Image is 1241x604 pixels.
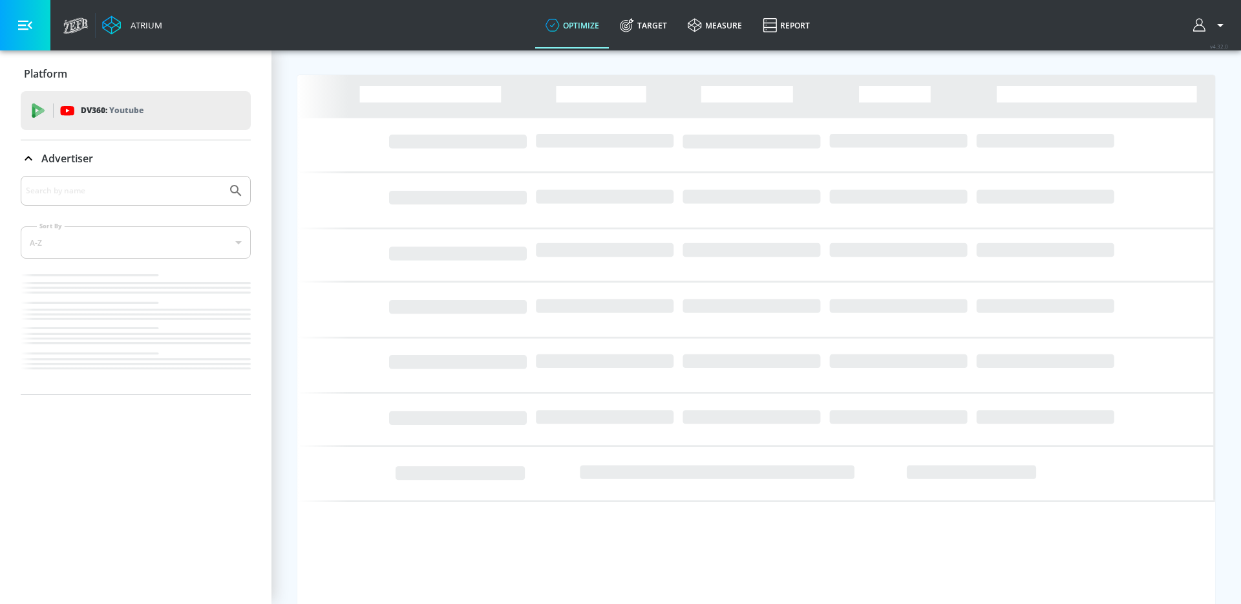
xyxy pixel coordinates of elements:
[24,67,67,81] p: Platform
[1210,43,1228,50] span: v 4.32.0
[26,182,222,199] input: Search by name
[677,2,752,49] a: measure
[21,269,251,394] nav: list of Advertiser
[752,2,820,49] a: Report
[81,103,143,118] p: DV360:
[125,19,162,31] div: Atrium
[610,2,677,49] a: Target
[41,151,93,166] p: Advertiser
[102,16,162,35] a: Atrium
[21,140,251,177] div: Advertiser
[535,2,610,49] a: optimize
[21,226,251,259] div: A-Z
[21,56,251,92] div: Platform
[21,176,251,394] div: Advertiser
[21,91,251,130] div: DV360: Youtube
[37,222,65,230] label: Sort By
[109,103,143,117] p: Youtube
